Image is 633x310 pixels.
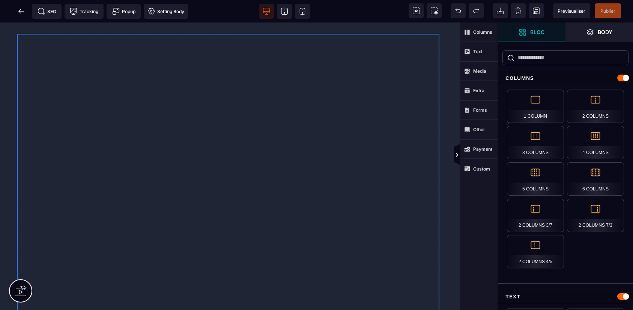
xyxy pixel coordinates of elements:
div: 4 Columns [567,126,624,159]
strong: Payment [473,146,492,152]
div: 2 Columns 7/3 [567,199,624,232]
span: Preview [553,3,590,18]
div: 2 Columns 4/5 [507,235,564,268]
span: Open Blocks [498,22,565,42]
div: 3 Columns [507,126,564,159]
div: 1 Column [507,90,564,123]
span: View components [409,3,424,18]
span: Setting Body [147,7,184,15]
div: 2 Columns [567,90,624,123]
span: Open Layer Manager [565,22,633,42]
span: Previsualiser [558,8,585,14]
div: Text [498,290,633,304]
div: 5 Columns [507,162,564,196]
strong: Other [473,127,485,132]
div: Columns [498,71,633,85]
span: Tracking [70,7,98,15]
strong: Forms [473,107,487,113]
strong: Media [473,68,486,74]
strong: Columns [473,29,492,35]
strong: Extra [473,88,484,93]
span: SEO [38,7,56,15]
div: 2 Columns 3/7 [507,199,564,232]
span: Publier [600,8,615,14]
strong: Body [598,29,612,35]
strong: Bloc [530,29,544,35]
div: 6 Columns [567,162,624,196]
strong: Text [473,49,483,54]
span: Screenshot [427,3,442,18]
span: Popup [112,7,135,15]
strong: Custom [473,166,490,172]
